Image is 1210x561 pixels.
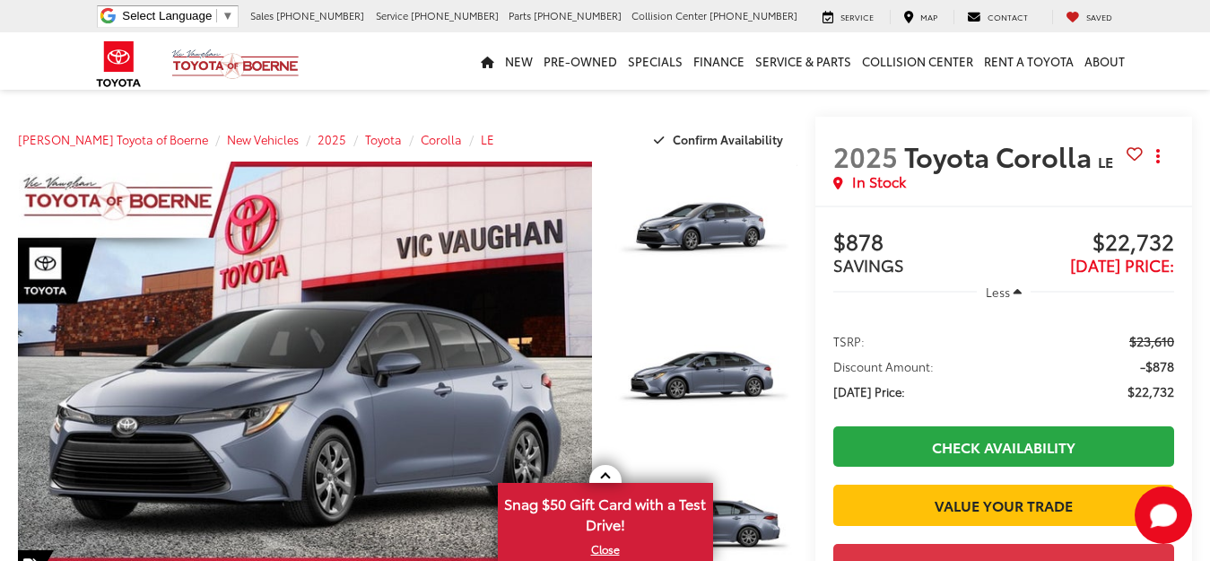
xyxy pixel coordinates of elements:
[376,8,408,22] span: Service
[840,11,874,22] span: Service
[411,8,499,22] span: [PHONE_NUMBER]
[534,8,622,22] span: [PHONE_NUMBER]
[276,8,364,22] span: [PHONE_NUMBER]
[171,48,300,80] img: Vic Vaughan Toyota of Boerne
[610,309,799,451] img: 2025 Toyota Corolla LE
[622,32,688,90] a: Specials
[1129,332,1174,350] span: $23,610
[365,131,402,147] a: Toyota
[852,171,906,192] span: In Stock
[977,276,1031,308] button: Less
[318,131,346,147] a: 2025
[612,311,797,450] a: Expand Photo 2
[953,10,1041,24] a: Contact
[750,32,857,90] a: Service & Parts: Opens in a new tab
[631,8,707,22] span: Collision Center
[920,11,937,22] span: Map
[833,230,1004,257] span: $878
[1086,11,1112,22] span: Saved
[1143,140,1174,171] button: Actions
[1070,253,1174,276] span: [DATE] Price:
[688,32,750,90] a: Finance
[475,32,500,90] a: Home
[833,485,1174,525] a: Value Your Trade
[612,162,797,301] a: Expand Photo 1
[979,32,1079,90] a: Rent a Toyota
[1004,230,1174,257] span: $22,732
[1052,10,1126,24] a: My Saved Vehicles
[833,136,898,175] span: 2025
[809,10,887,24] a: Service
[85,35,152,93] img: Toyota
[833,357,934,375] span: Discount Amount:
[481,131,494,147] a: LE
[1098,151,1113,171] span: LE
[673,131,783,147] span: Confirm Availability
[709,8,797,22] span: [PHONE_NUMBER]
[1079,32,1130,90] a: About
[833,332,865,350] span: TSRP:
[18,131,208,147] a: [PERSON_NAME] Toyota of Boerne
[833,253,904,276] span: SAVINGS
[122,9,233,22] a: Select Language​
[421,131,462,147] a: Corolla
[890,10,951,24] a: Map
[1156,149,1160,163] span: dropdown dots
[1140,357,1174,375] span: -$878
[250,8,274,22] span: Sales
[1135,486,1192,544] button: Toggle Chat Window
[644,124,797,155] button: Confirm Availability
[986,284,1010,300] span: Less
[538,32,622,90] a: Pre-Owned
[1135,486,1192,544] svg: Start Chat
[904,136,1098,175] span: Toyota Corolla
[988,11,1028,22] span: Contact
[833,382,905,400] span: [DATE] Price:
[610,160,799,302] img: 2025 Toyota Corolla LE
[509,8,531,22] span: Parts
[500,32,538,90] a: New
[857,32,979,90] a: Collision Center
[222,9,233,22] span: ▼
[122,9,212,22] span: Select Language
[500,485,711,539] span: Snag $50 Gift Card with a Test Drive!
[227,131,299,147] a: New Vehicles
[1127,382,1174,400] span: $22,732
[833,426,1174,467] a: Check Availability
[216,9,217,22] span: ​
